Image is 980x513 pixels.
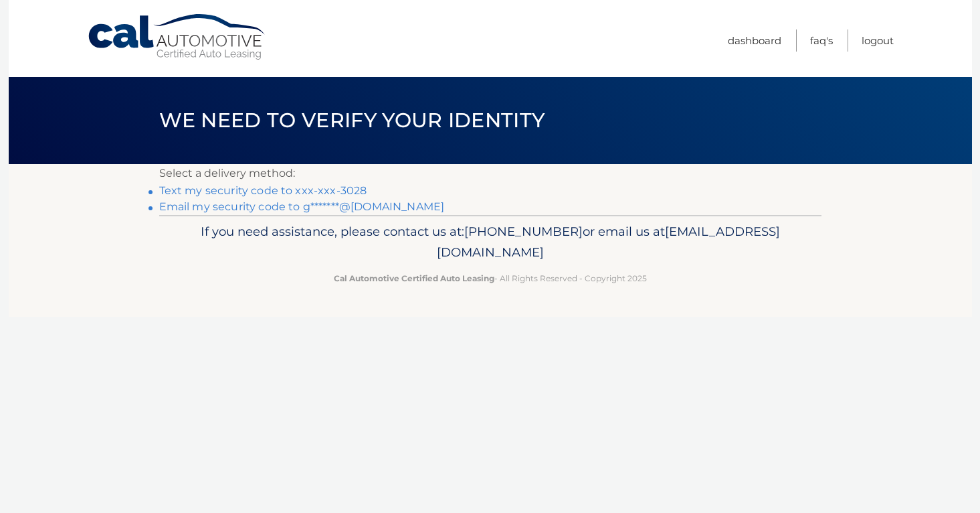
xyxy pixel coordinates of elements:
[159,164,821,183] p: Select a delivery method:
[862,29,894,52] a: Logout
[334,273,494,283] strong: Cal Automotive Certified Auto Leasing
[168,271,813,285] p: - All Rights Reserved - Copyright 2025
[464,224,583,239] span: [PHONE_NUMBER]
[810,29,833,52] a: FAQ's
[728,29,781,52] a: Dashboard
[168,221,813,264] p: If you need assistance, please contact us at: or email us at
[87,13,268,61] a: Cal Automotive
[159,108,545,133] span: We need to verify your identity
[159,200,445,213] a: Email my security code to g*******@[DOMAIN_NAME]
[159,184,367,197] a: Text my security code to xxx-xxx-3028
